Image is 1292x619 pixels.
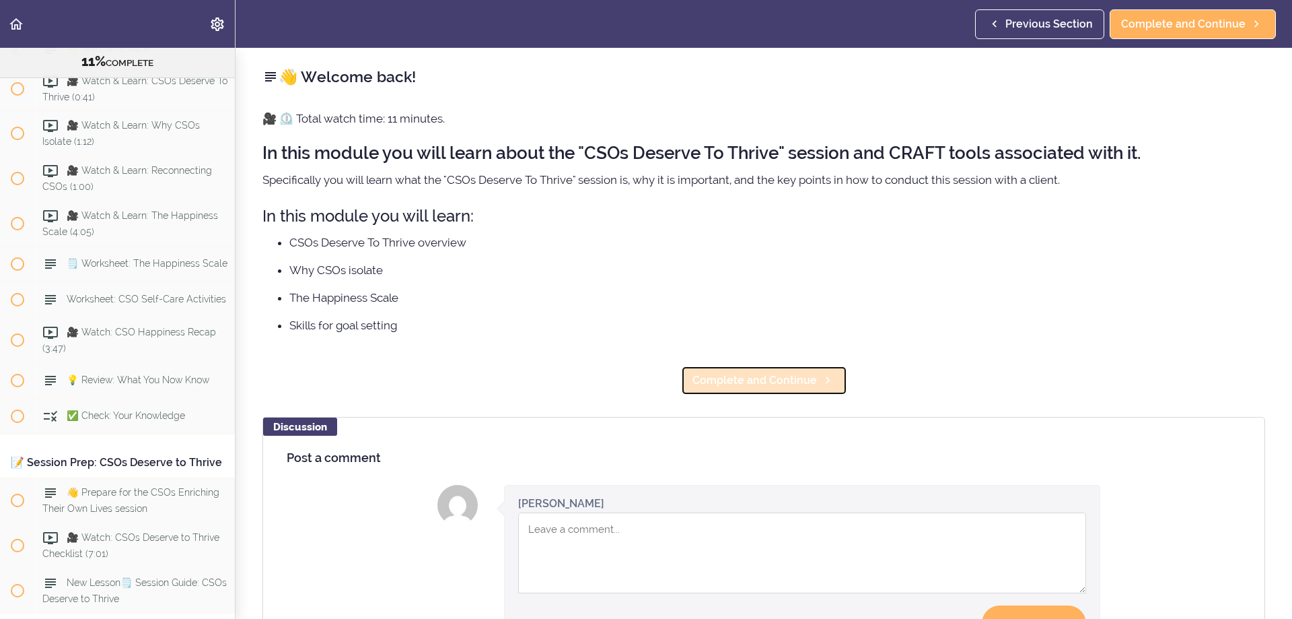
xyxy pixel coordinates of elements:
[262,65,1265,88] h2: 👋 Welcome back!
[17,53,218,71] div: COMPLETE
[289,317,1265,334] li: Skills for goal setting
[289,261,1265,279] li: Why CSOs isolate
[262,108,1265,129] p: 🎥 ⏲️ Total watch time: 11 minutes.
[287,451,1241,465] h4: Post a comment
[81,53,106,69] span: 11%
[518,513,1086,593] textarea: Comment box
[681,366,847,395] a: Complete and Continue
[262,170,1265,190] p: Specifically you will learn what the "CSOs Deserve To Thrive" session is, why it is important, an...
[692,372,817,389] span: Complete and Continue
[975,9,1104,39] a: Previous Section
[42,533,219,559] span: 🎥 Watch: CSOs Deserve to Thrive Checklist (7:01)
[289,234,1265,251] li: CSOs Deserve To Thrive overview
[67,375,209,386] span: 💡 Review: What You Now Know
[209,16,225,32] svg: Settings Menu
[8,16,24,32] svg: Back to course curriculum
[67,259,227,269] span: 🗒️ Worksheet: The Happiness Scale
[1121,16,1246,32] span: Complete and Continue
[42,166,212,192] span: 🎥 Watch & Learn: Reconnecting CSOs (1:00)
[262,205,1265,227] h3: In this module you will learn:
[67,411,185,422] span: ✅ Check: Your Knowledge
[1005,16,1093,32] span: Previous Section
[263,418,337,436] div: Discussion
[42,578,227,604] span: New Lesson🗒️ Session Guide: CSOs Deserve to Thrive
[42,488,219,514] span: 👋 Prepare for the CSOs Enriching Their Own Lives session
[42,211,218,237] span: 🎥 Watch & Learn: The Happiness Scale (4:05)
[67,294,226,305] span: Worksheet: CSO Self-Care Activities
[42,327,216,354] span: 🎥 Watch: CSO Happiness Recap (3:47)
[437,485,478,525] img: Stephanie Young
[42,121,200,147] span: 🎥 Watch & Learn: Why CSOs Isolate (1:12)
[1110,9,1276,39] a: Complete and Continue
[289,289,1265,306] li: The Happiness Scale
[262,143,1265,163] h2: In this module you will learn about the "CSOs Deserve To Thrive" session and CRAFT tools associat...
[518,496,604,511] div: [PERSON_NAME]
